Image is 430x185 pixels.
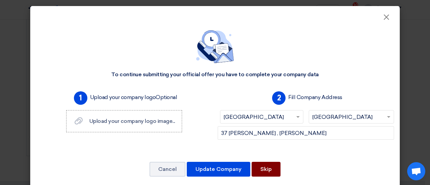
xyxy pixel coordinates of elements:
input: Add company main address [218,126,394,140]
div: To continue submitting your official offer you have to complete your company data [111,71,318,78]
span: × [383,12,390,26]
button: Cancel [149,162,185,177]
span: Upload your company logo image... [89,118,175,124]
label: Upload your company logo [90,93,177,101]
div: Open chat [407,162,425,180]
span: Optional [156,94,177,100]
label: Fill Company Address [288,93,342,101]
button: Skip [252,162,281,177]
span: 2 [272,91,286,105]
button: Close [378,11,395,24]
button: Update Company [187,162,250,177]
img: empty_state_contact.svg [196,30,234,63]
span: 1 [74,91,87,105]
